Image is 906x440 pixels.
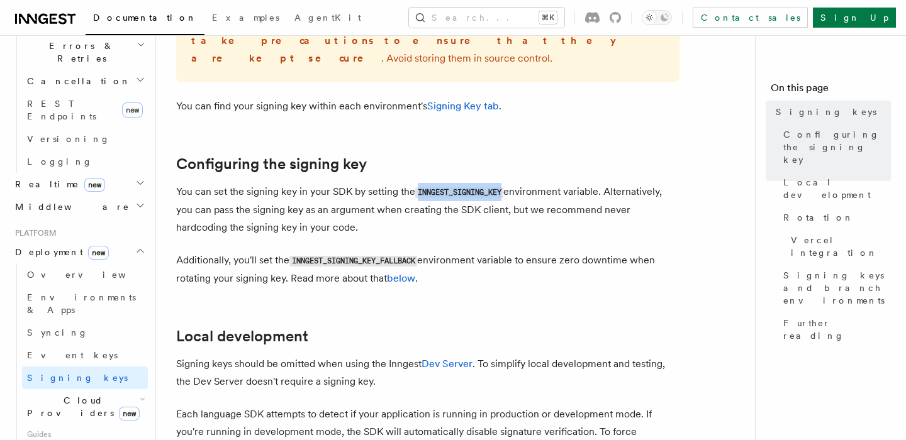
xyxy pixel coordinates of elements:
[10,201,130,213] span: Middleware
[22,35,148,70] button: Errors & Retries
[791,234,891,259] span: Vercel integration
[86,4,204,35] a: Documentation
[539,11,557,24] kbd: ⌘K
[27,373,128,383] span: Signing keys
[783,211,854,224] span: Rotation
[22,394,140,419] span: Cloud Providers
[813,8,896,28] a: Sign Up
[778,264,891,312] a: Signing keys and branch environments
[212,13,279,23] span: Examples
[783,176,891,201] span: Local development
[204,4,287,34] a: Examples
[27,99,96,121] span: REST Endpoints
[88,246,109,260] span: new
[27,134,110,144] span: Versioning
[776,106,876,118] span: Signing keys
[22,366,148,389] a: Signing keys
[176,97,679,115] p: You can find your signing key within each environment's .
[122,102,143,118] span: new
[778,123,891,171] a: Configuring the signing key
[387,272,415,284] a: below
[415,187,503,198] code: INNGEST_SIGNING_KEY
[22,286,148,321] a: Environments & Apps
[22,70,148,92] button: Cancellation
[84,178,105,192] span: new
[287,4,369,34] a: AgentKit
[191,14,664,67] p: 🔐 . Avoid storing them in source control.
[22,389,148,424] button: Cloud Providersnew
[778,171,891,206] a: Local development
[22,92,148,128] a: REST Endpointsnew
[22,40,137,65] span: Errors & Retries
[10,246,109,258] span: Deployment
[294,13,361,23] span: AgentKit
[22,150,148,173] a: Logging
[409,8,564,28] button: Search...⌘K
[119,407,140,421] span: new
[289,256,417,267] code: INNGEST_SIGNING_KEY_FALLBACK
[27,157,92,167] span: Logging
[22,128,148,150] a: Versioning
[10,178,105,190] span: Realtime
[10,228,57,238] span: Platform
[771,101,891,123] a: Signing keys
[10,195,148,218] button: Middleware
[191,17,645,64] strong: Signing keys are secrets and you should take precautions to ensure that they are kept secure
[771,80,891,101] h4: On this page
[176,183,679,236] p: You can set the signing key in your SDK by setting the environment variable. Alternatively, you c...
[778,312,891,347] a: Further reading
[93,13,197,23] span: Documentation
[22,263,148,286] a: Overview
[427,100,499,112] a: Signing Key tab
[783,269,891,307] span: Signing keys and branch environments
[783,128,891,166] span: Configuring the signing key
[642,10,672,25] button: Toggle dark mode
[10,173,148,195] button: Realtimenew
[693,8,808,28] a: Contact sales
[27,270,157,280] span: Overview
[27,292,136,315] span: Environments & Apps
[176,355,679,390] p: Signing keys should be omitted when using the Inngest . To simplify local development and testing...
[27,350,118,360] span: Event keys
[10,241,148,263] button: Deploymentnew
[176,327,308,345] a: Local development
[22,75,131,87] span: Cancellation
[22,321,148,344] a: Syncing
[778,206,891,229] a: Rotation
[27,327,88,338] span: Syncing
[176,155,367,173] a: Configuring the signing key
[176,251,679,287] p: Additionally, you'll set the environment variable to ensure zero downtime when rotating your sign...
[783,317,891,342] span: Further reading
[22,344,148,366] a: Event keys
[422,358,473,370] a: Dev Server
[786,229,891,264] a: Vercel integration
